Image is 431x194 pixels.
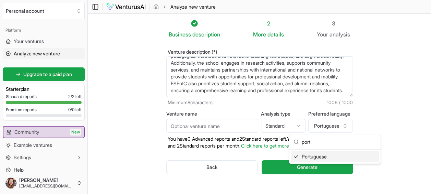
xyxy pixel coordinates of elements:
button: Portuguese [308,119,353,133]
button: Generate [262,160,352,174]
textarea: Escola Superior de Enfermagem de [GEOGRAPHIC_DATA] (ESEnfC) is a prominent nursing school located... [166,56,353,97]
span: 1006 / 1000 [327,99,353,106]
div: 2 [253,19,284,28]
button: Select an organization [3,3,85,19]
span: More [253,30,266,39]
span: description [192,31,220,38]
span: [EMAIL_ADDRESS][DOMAIN_NAME] [19,183,74,189]
span: Settings [14,154,31,161]
label: Venture name [166,111,258,116]
span: Upgrade to a paid plan [23,71,72,78]
span: [PERSON_NAME] [19,177,74,183]
span: details [267,31,284,38]
label: Analysis type [261,111,306,116]
span: Business [169,30,191,39]
button: Back [166,160,258,174]
a: Example ventures [3,140,85,151]
span: Minimum 8 characters. [168,99,214,106]
h3: Starter plan [6,86,82,93]
a: Click here to get more Advanced reports. [241,143,330,149]
span: Community [14,129,39,136]
span: Standard reports [6,94,37,99]
span: Your [317,30,328,39]
span: Your ventures [14,38,44,45]
span: Analyze new venture [170,3,216,10]
a: Analyze new venture [3,48,85,59]
span: Example ventures [14,142,52,149]
button: [PERSON_NAME][EMAIL_ADDRESS][DOMAIN_NAME] [3,175,85,191]
label: Preferred language [308,111,353,116]
a: CommunityNew [3,127,84,138]
span: Premium reports [6,107,37,112]
a: Your ventures [3,36,85,47]
input: Search language... [302,134,376,149]
div: Portuguese [291,151,379,162]
button: Settings [3,152,85,163]
input: Optional venture name [166,119,258,133]
a: Upgrade to a paid plan [3,67,85,81]
nav: breadcrumb [153,3,216,10]
div: 3 [317,19,350,28]
span: Analyze new venture [14,50,60,57]
div: Platform [3,25,85,36]
label: Venture description (*) [166,50,353,54]
img: ACg8ocL-t-66zeKh1fhn22G2eiQA6J5u1vlrTloaST7WsN_KGH60XVc=s96-c [5,177,16,188]
img: logo [106,3,146,11]
span: analysis [330,31,350,38]
a: Help [3,164,85,175]
p: You have 0 Advanced reports and 2 Standard reports left. Y ou get 0 Advanced reports and 2 Standa... [166,136,353,149]
span: 0 / 0 left [68,107,82,112]
span: Generate [297,164,318,171]
span: 2 / 2 left [68,94,82,99]
span: New [70,129,81,136]
span: Help [14,166,24,173]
